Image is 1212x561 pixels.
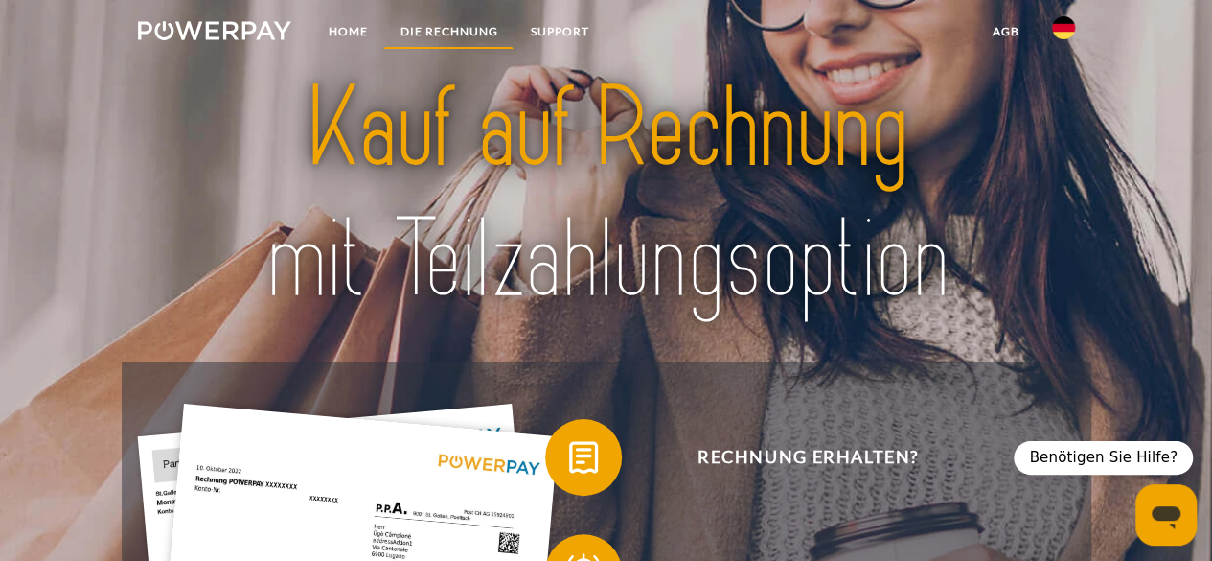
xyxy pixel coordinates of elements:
img: logo-powerpay-white.svg [138,21,292,40]
img: de [1052,16,1075,39]
button: Rechnung erhalten? [545,419,1043,496]
a: SUPPORT [514,14,605,49]
a: DIE RECHNUNG [383,14,514,49]
div: Benötigen Sie Hilfe? [1014,441,1193,475]
a: Home [311,14,383,49]
img: qb_bill.svg [560,433,607,481]
img: title-powerpay_de.svg [184,57,1029,332]
span: Rechnung erhalten? [573,419,1042,496]
iframe: Schaltfläche zum Öffnen des Messaging-Fensters; Konversation läuft [1135,484,1197,546]
a: agb [976,14,1036,49]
